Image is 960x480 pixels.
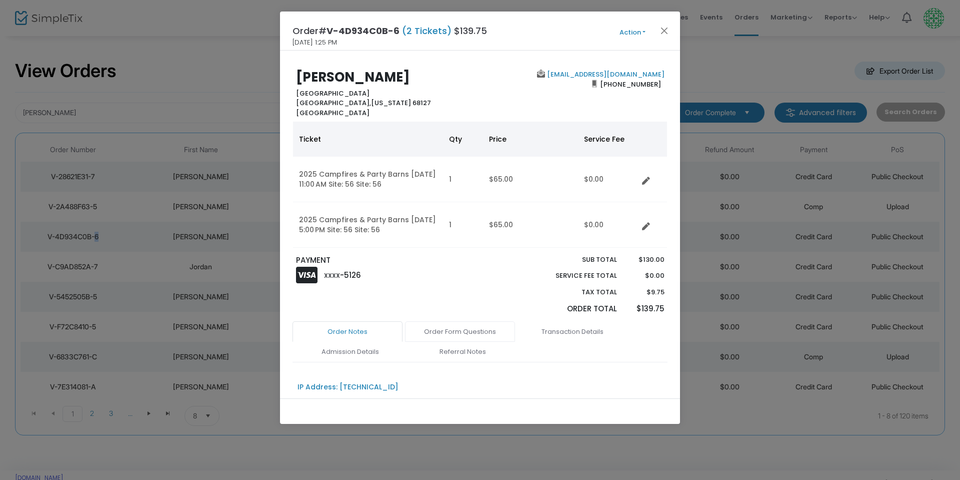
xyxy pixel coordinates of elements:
td: 2025 Campfires & Party Barns [DATE] 11:00 AM Site: 56 Site: 56 [293,157,443,202]
p: $130.00 [626,255,664,265]
td: 1 [443,202,483,248]
th: Service Fee [578,122,638,157]
p: PAYMENT [296,255,475,266]
td: $0.00 [578,157,638,202]
p: $139.75 [626,303,664,315]
a: Admission Details [295,341,405,362]
a: Order Notes [292,321,402,342]
td: $0.00 [578,202,638,248]
span: (2 Tickets) [399,25,454,37]
span: [GEOGRAPHIC_DATA], [296,98,371,108]
th: Price [483,122,578,157]
a: Referral Notes [407,341,517,362]
span: XXXX [324,271,340,280]
div: IP Address: [TECHNICAL_ID] [297,382,398,392]
td: 1 [443,157,483,202]
td: $65.00 [483,157,578,202]
a: Order Form Questions [405,321,515,342]
p: Service Fee Total [532,271,617,281]
p: $0.00 [626,271,664,281]
span: -5126 [340,270,361,280]
th: Qty [443,122,483,157]
b: [PERSON_NAME] [296,68,410,86]
div: Data table [293,122,667,248]
a: Transaction Details [517,321,627,342]
p: Order Total [532,303,617,315]
h4: Order# $139.75 [292,24,487,38]
td: 2025 Campfires & Party Barns [DATE] 5:00 PM Site: 56 Site: 56 [293,202,443,248]
th: Ticket [293,122,443,157]
b: [GEOGRAPHIC_DATA] [US_STATE] 68127 [GEOGRAPHIC_DATA] [296,89,431,118]
td: $65.00 [483,202,578,248]
span: [PHONE_NUMBER] [597,76,664,92]
p: Tax Total [532,287,617,297]
a: [EMAIL_ADDRESS][DOMAIN_NAME] [545,70,664,79]
button: Close [658,24,671,37]
button: Action [602,27,662,38]
p: $9.75 [626,287,664,297]
p: Sub total [532,255,617,265]
span: [DATE] 1:25 PM [292,38,337,48]
span: V-4D934C0B-6 [326,25,399,37]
